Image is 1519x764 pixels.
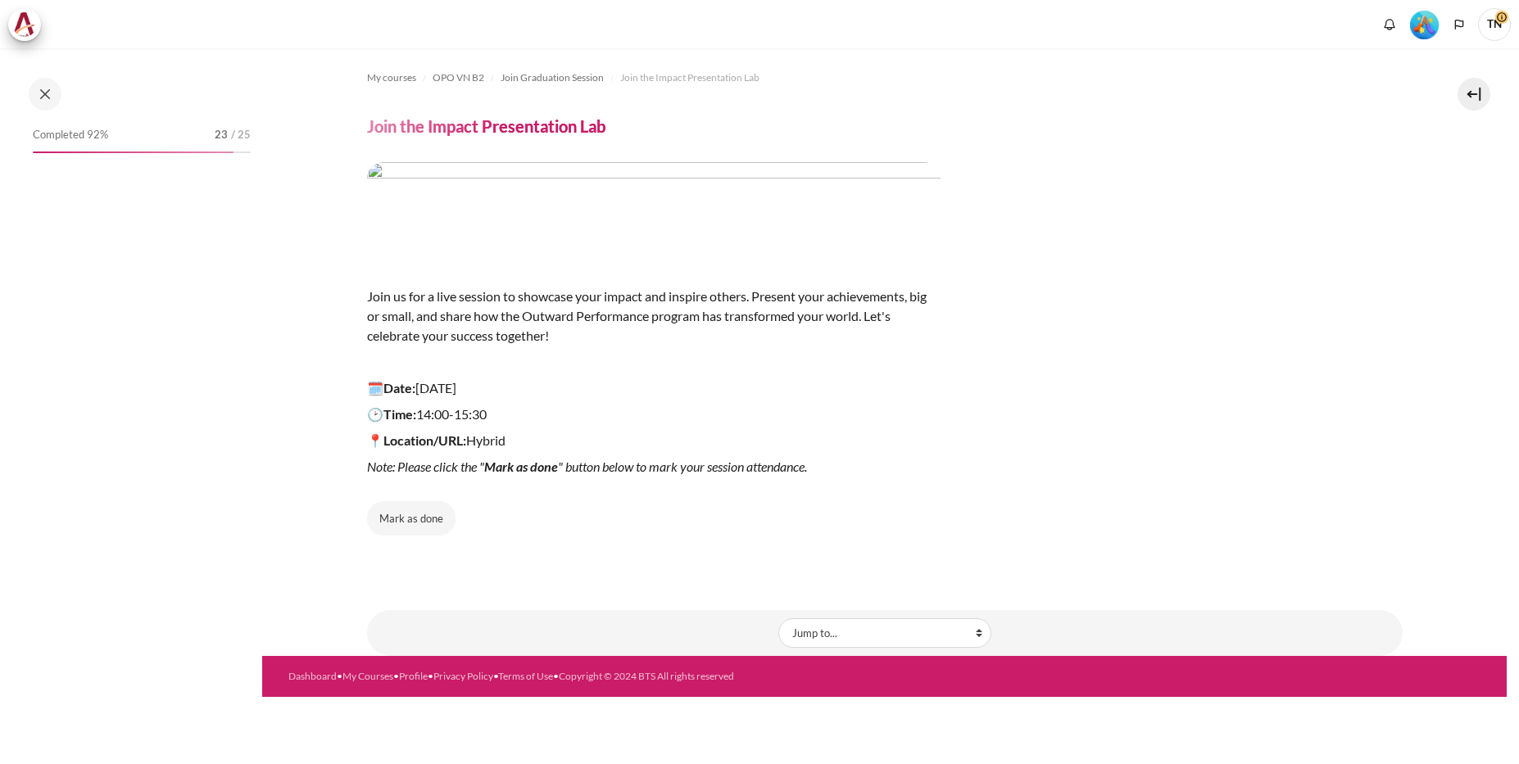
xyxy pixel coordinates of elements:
[1410,9,1439,39] div: Level #5
[367,406,416,422] strong: 🕑Time:
[215,127,228,143] span: 23
[231,127,251,143] span: / 25
[342,670,393,682] a: My Courses
[13,12,36,37] img: Architeck
[8,8,49,41] a: Architeck Architeck
[433,68,484,88] a: OPO VN B2
[559,670,734,682] a: Copyright © 2024 BTS All rights reserved
[367,501,456,536] button: Mark Join the Impact Presentation Lab as done
[399,670,428,682] a: Profile
[1478,8,1511,41] span: TN
[433,670,493,682] a: Privacy Policy
[498,670,553,682] a: Terms of Use
[367,432,466,448] strong: 📍Location/URL:
[367,378,941,398] p: [DATE]
[367,431,941,450] p: Hybrid
[367,459,807,474] em: Note: Please click the " " button below to mark your session attendance.
[367,288,927,343] span: Join us for a live session to showcase your impact and inspire others. Present your achievements,...
[367,406,487,422] span: 14:00-15:30
[501,70,604,85] span: Join Graduation Session
[1410,11,1439,39] img: Level #5
[1478,8,1511,41] a: User menu
[367,70,416,85] span: My courses
[620,68,759,88] a: Join the Impact Presentation Lab
[620,70,759,85] span: Join the Impact Presentation Lab
[367,68,416,88] a: My courses
[367,380,415,396] strong: 🗓️Date:
[288,669,951,684] div: • • • • •
[501,68,604,88] a: Join Graduation Session
[262,48,1507,656] section: Content
[367,115,605,137] h4: Join the Impact Presentation Lab
[1447,12,1471,37] button: Languages
[367,65,1403,91] nav: Navigation bar
[367,560,1403,561] iframe: Join the Impact Presentation Lab
[33,151,234,153] div: 92%
[33,127,108,143] span: Completed 92%
[1377,12,1402,37] div: Show notification window with no new notifications
[288,670,337,682] a: Dashboard
[484,459,558,474] strong: Mark as done
[433,70,484,85] span: OPO VN B2
[1403,9,1445,39] a: Level #5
